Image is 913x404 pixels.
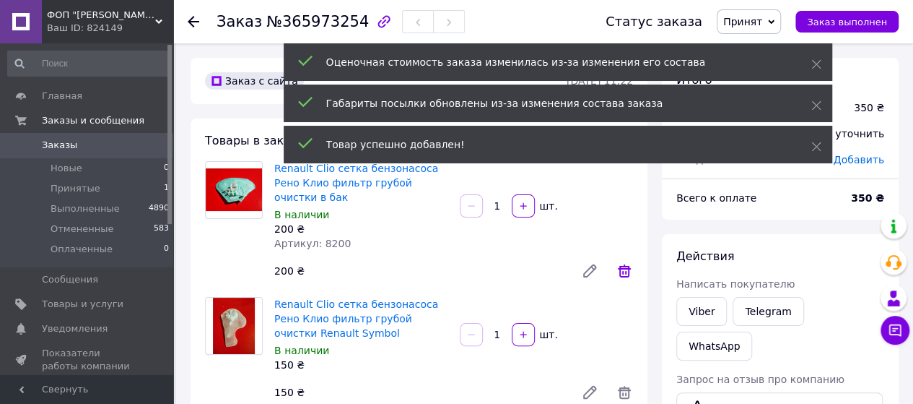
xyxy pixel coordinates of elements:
[217,13,262,30] span: Заказ
[164,243,169,256] span: 0
[274,345,329,356] span: В наличии
[42,347,134,373] span: Показатели работы компании
[7,51,170,77] input: Поиск
[676,297,727,326] a: Viber
[881,316,909,345] button: Чат с покупателем
[851,192,884,204] b: 350 ₴
[274,222,448,236] div: 200 ₴
[834,154,884,166] span: Добавить
[575,257,604,285] a: Редактировать
[676,278,795,290] span: Написать покупателю
[676,332,752,361] a: WhatsApp
[326,96,775,111] div: Габариты посылки обновлены из-за изменения состава заказа
[616,262,633,280] span: Удалить
[47,22,173,35] div: Ваш ID: 824149
[676,249,734,263] span: Действия
[326,55,775,69] div: Оценочная стоимость заказа изменилась из-за изменения его состава
[268,382,569,403] div: 150 ₴
[164,162,169,175] span: 0
[795,11,899,33] button: Заказ выполнен
[274,209,329,220] span: В наличии
[51,202,120,215] span: Выполненные
[206,168,262,211] img: Renault Clio сетка бензонасоса Рено Клио фильтр грубой очистки в бак
[854,100,884,115] div: 350 ₴
[274,163,438,203] a: Renault Clio сетка бензонасоса Рено Клио фильтр грубой очистки в бак
[188,14,199,29] div: Вернуться назад
[606,14,702,29] div: Статус заказа
[213,298,255,354] img: Renault Clio сетка бензонасоса Рено Клио фильтр грубой очистки Renault Symbol
[51,162,82,175] span: Новые
[266,13,369,30] span: №365973254
[42,90,82,103] span: Главная
[274,358,448,372] div: 150 ₴
[616,384,633,401] span: Удалить
[723,16,762,27] span: Принят
[154,223,169,236] span: 583
[47,9,155,22] span: ФОП "Стегачев Н. А."
[274,238,351,249] span: Артикул: 8200
[42,273,98,286] span: Сообщения
[164,182,169,195] span: 1
[807,17,887,27] span: Заказ выполнен
[51,243,113,256] span: Оплаченные
[274,298,438,339] a: Renault Clio сетка бензонасоса Рено Клио фильтр грубой очистки Renault Symbol
[149,202,169,215] span: 4890
[51,182,100,195] span: Принятые
[42,114,144,127] span: Заказы и сообщения
[733,297,803,326] a: Telegram
[536,327,559,342] div: шт.
[536,199,559,213] div: шт.
[51,223,113,236] span: Отмененные
[205,72,304,90] div: Заказ с сайта
[205,134,324,147] span: Товары в заказе (2)
[268,261,569,281] div: 200 ₴
[42,298,123,311] span: Товары и услуги
[42,322,108,335] span: Уведомления
[676,192,756,204] span: Всего к оплате
[326,137,775,152] div: Товар успешно добавлен!
[676,374,844,385] span: Запрос на отзыв про компанию
[42,139,77,152] span: Заказы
